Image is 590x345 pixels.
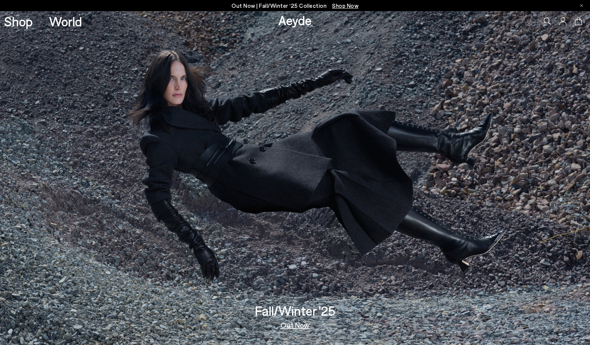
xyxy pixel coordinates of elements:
a: World [49,15,82,28]
a: Shop [4,15,33,28]
h3: Fall/Winter '25 [255,304,335,317]
p: Out Now | Fall/Winter ‘25 Collection [232,1,358,10]
a: Out Now [281,321,309,329]
span: 0 [582,19,586,23]
a: Aeyde [278,12,312,28]
span: Navigate to /collections/new-in [332,2,358,9]
a: 0 [575,17,582,25]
